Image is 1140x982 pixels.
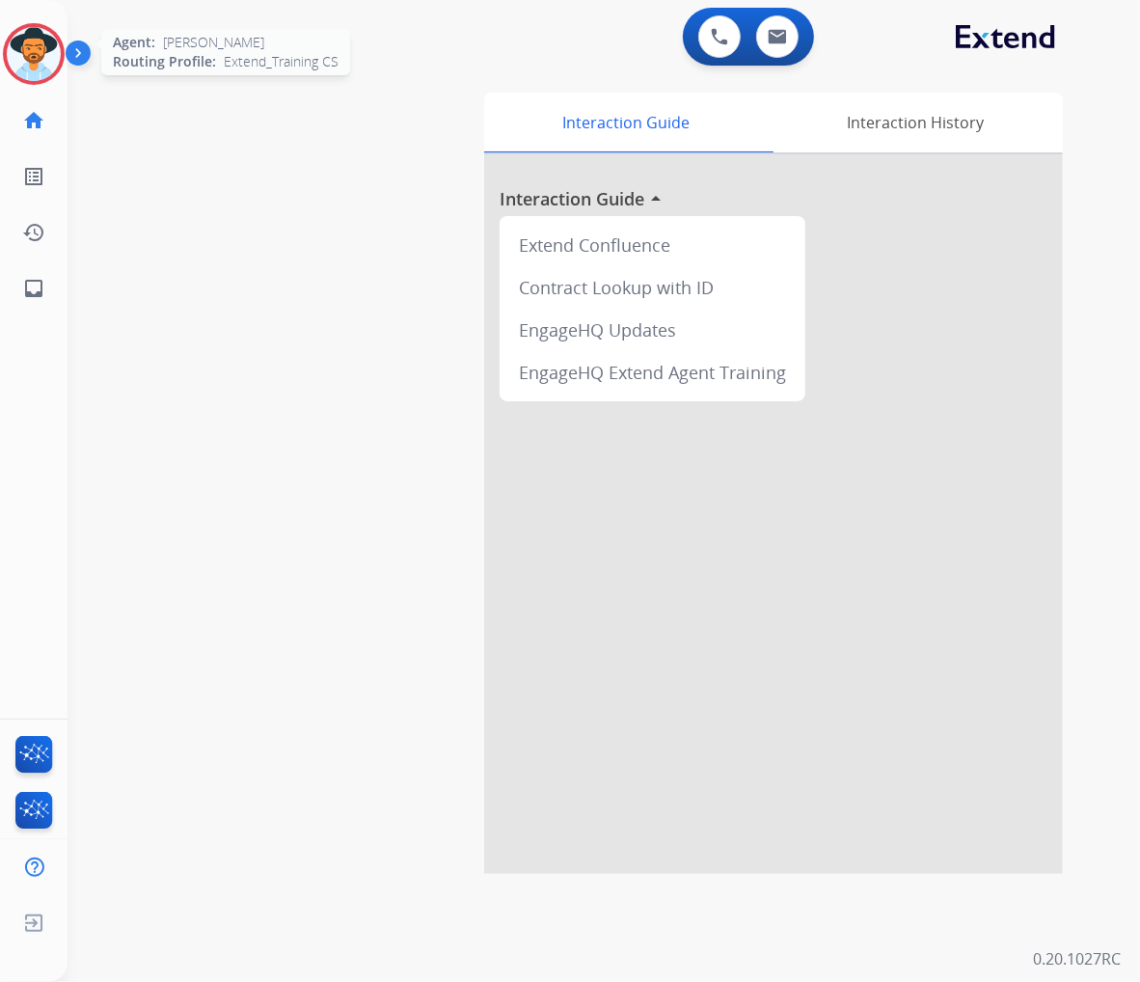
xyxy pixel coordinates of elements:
[22,109,45,132] mat-icon: home
[22,221,45,244] mat-icon: history
[22,165,45,188] mat-icon: list_alt
[769,93,1063,152] div: Interaction History
[1033,947,1121,970] p: 0.20.1027RC
[484,93,769,152] div: Interaction Guide
[507,224,798,266] div: Extend Confluence
[22,277,45,300] mat-icon: inbox
[113,33,155,52] span: Agent:
[507,351,798,394] div: EngageHQ Extend Agent Training
[224,52,339,71] span: Extend_Training CS
[113,52,216,71] span: Routing Profile:
[507,309,798,351] div: EngageHQ Updates
[507,266,798,309] div: Contract Lookup with ID
[163,33,264,52] span: [PERSON_NAME]
[7,27,61,81] img: avatar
